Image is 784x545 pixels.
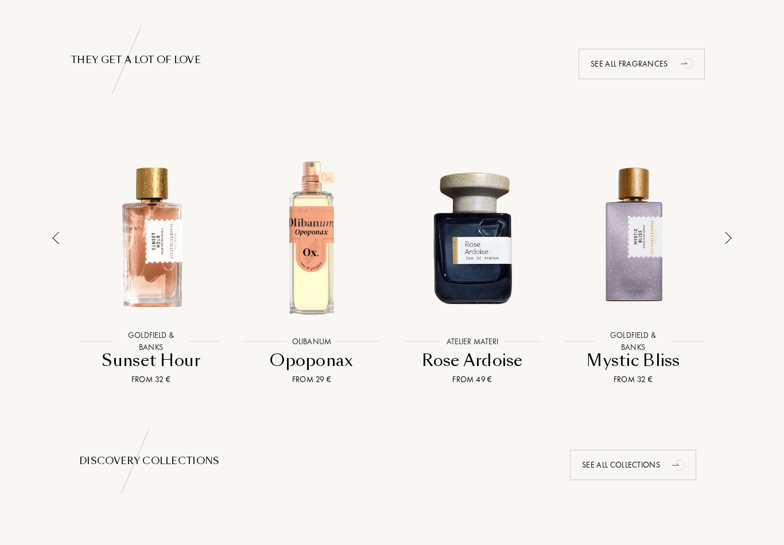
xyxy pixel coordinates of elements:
[71,53,713,67] div: THEY GET A LOT OF LOVE
[725,232,732,244] img: arrow_thin.png
[561,450,705,480] a: See all collectionsanimation
[556,373,711,386] div: From 32 €
[556,349,711,372] div: Mystic Bliss
[392,136,553,386] a: Rose Ardoise Atelier MateriAtelier MateriRose ArdoiseFrom 49 €
[234,373,389,386] div: From 29 €
[52,232,59,244] img: arrow_thin_left.png
[234,349,389,372] div: Opoponax
[79,454,705,468] div: Discovery collections
[231,136,392,386] a: Opoponax OlibanumOlibanumOpoponaxFrom 29 €
[73,373,228,386] div: From 32 €
[553,136,713,386] a: Mystic Bliss Goldfield & BanksGoldfield & BanksMystic BlissFrom 32 €
[395,373,550,386] div: From 49 €
[71,136,231,386] a: Sunset Hour Goldfield & BanksGoldfield & BanksSunset HourFrom 32 €
[112,329,190,353] div: Goldfield & Banks
[595,329,672,353] div: Goldfield & Banks
[668,453,691,476] div: animation
[286,336,337,348] div: Olibanum
[570,49,713,79] a: See all fragrancesanimation
[677,52,700,75] div: animation
[579,49,705,79] div: See all fragrances
[395,349,550,372] div: Rose Ardoise
[73,349,228,372] div: Sunset Hour
[570,450,696,480] div: See all collections
[441,336,504,348] div: Atelier Materi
